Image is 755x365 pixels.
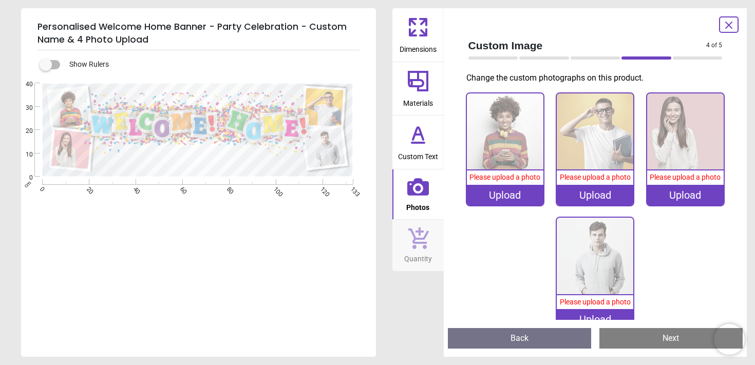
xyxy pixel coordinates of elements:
div: Upload [467,185,543,205]
span: cm [23,180,32,189]
span: 30 [13,104,33,112]
span: Photos [406,198,429,213]
span: 80 [224,185,231,192]
button: Custom Text [392,116,444,169]
span: 0 [13,174,33,182]
span: Quantity [404,249,432,264]
span: 60 [178,185,184,192]
span: Please upload a photo [469,173,540,181]
button: Materials [392,62,444,116]
span: 0 [37,185,44,192]
span: 20 [84,185,91,192]
span: 40 [13,80,33,89]
span: Please upload a photo [560,173,631,181]
div: Upload [557,185,633,205]
button: Dimensions [392,8,444,62]
button: Next [599,328,743,349]
span: 100 [271,185,278,192]
span: 10 [13,150,33,159]
span: 40 [131,185,138,192]
button: Photos [392,169,444,220]
button: Quantity [392,220,444,271]
iframe: Brevo live chat [714,324,745,355]
span: Custom Text [398,147,438,162]
h5: Personalised Welcome Home Banner - Party Celebration - Custom Name & 4 Photo Upload [37,16,360,50]
span: Please upload a photo [560,298,631,306]
span: Materials [403,93,433,109]
div: Upload [647,185,724,205]
div: Show Rulers [46,59,376,71]
span: 20 [13,127,33,136]
span: Custom Image [468,38,707,53]
div: Upload [557,309,633,330]
span: 4 of 5 [706,41,722,50]
span: 120 [318,185,325,192]
p: Change the custom photographs on this product. [466,72,731,84]
span: 133 [348,185,355,192]
span: Please upload a photo [650,173,721,181]
button: Back [448,328,591,349]
span: Dimensions [400,40,437,55]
